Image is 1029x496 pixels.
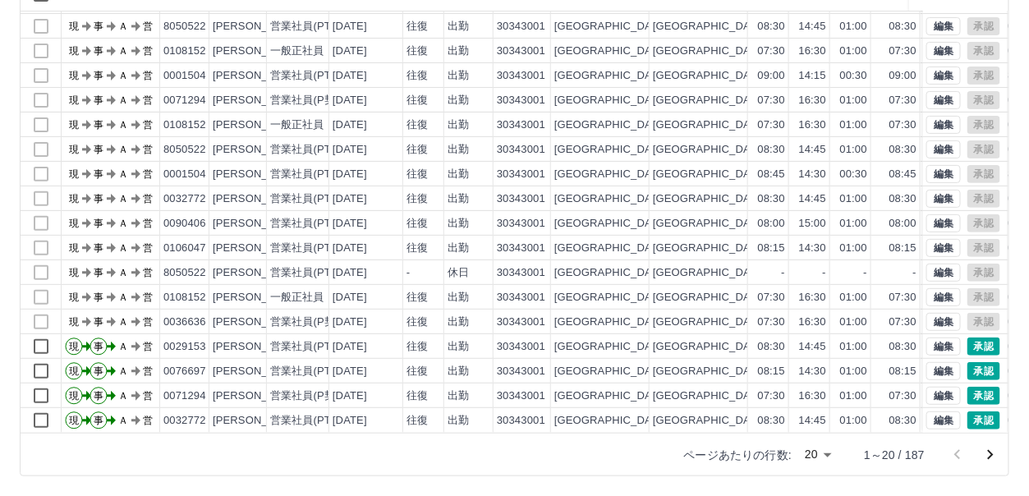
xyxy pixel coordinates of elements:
[799,117,826,133] div: 16:30
[270,241,356,256] div: 営業社員(PT契約)
[758,216,785,232] div: 08:00
[497,44,545,59] div: 30343001
[926,411,961,429] button: 編集
[407,216,428,232] div: 往復
[333,290,367,305] div: [DATE]
[758,167,785,182] div: 08:45
[407,364,428,379] div: 往復
[497,117,545,133] div: 30343001
[118,193,128,204] text: Ａ
[448,117,469,133] div: 出勤
[799,339,826,355] div: 14:45
[840,19,867,34] div: 01:00
[94,144,103,155] text: 事
[118,365,128,377] text: Ａ
[926,264,961,282] button: 編集
[913,265,916,281] div: -
[840,117,867,133] div: 01:00
[554,117,668,133] div: [GEOGRAPHIC_DATA]
[864,265,867,281] div: -
[143,144,153,155] text: 営
[653,265,980,281] div: [GEOGRAPHIC_DATA]立[PERSON_NAME][GEOGRAPHIC_DATA]
[213,339,302,355] div: [PERSON_NAME]
[143,119,153,131] text: 営
[333,413,367,429] div: [DATE]
[653,191,980,207] div: [GEOGRAPHIC_DATA]立[PERSON_NAME][GEOGRAPHIC_DATA]
[143,341,153,352] text: 営
[118,94,128,106] text: Ａ
[163,241,206,256] div: 0106047
[407,68,428,84] div: 往復
[213,191,302,207] div: [PERSON_NAME]
[554,167,668,182] div: [GEOGRAPHIC_DATA]
[69,242,79,254] text: 現
[448,241,469,256] div: 出勤
[118,218,128,229] text: Ａ
[799,315,826,330] div: 16:30
[554,265,668,281] div: [GEOGRAPHIC_DATA]
[497,388,545,404] div: 30343001
[270,388,350,404] div: 営業社員(P契約)
[799,44,826,59] div: 16:30
[213,388,302,404] div: [PERSON_NAME]
[889,44,916,59] div: 07:30
[758,339,785,355] div: 08:30
[163,265,206,281] div: 8050522
[889,117,916,133] div: 07:30
[143,292,153,303] text: 営
[889,290,916,305] div: 07:30
[758,117,785,133] div: 07:30
[163,364,206,379] div: 0076697
[94,292,103,303] text: 事
[333,388,367,404] div: [DATE]
[213,19,302,34] div: [PERSON_NAME]
[333,265,367,281] div: [DATE]
[333,191,367,207] div: [DATE]
[554,44,668,59] div: [GEOGRAPHIC_DATA]
[889,68,916,84] div: 09:00
[448,44,469,59] div: 出勤
[889,216,916,232] div: 08:00
[926,288,961,306] button: 編集
[407,93,428,108] div: 往復
[926,91,961,109] button: 編集
[94,218,103,229] text: 事
[270,339,356,355] div: 営業社員(PT契約)
[270,117,324,133] div: 一般正社員
[213,117,302,133] div: [PERSON_NAME]
[497,191,545,207] div: 30343001
[270,167,356,182] div: 営業社員(PT契約)
[653,142,980,158] div: [GEOGRAPHIC_DATA]立[PERSON_NAME][GEOGRAPHIC_DATA]
[497,68,545,84] div: 30343001
[926,387,961,405] button: 編集
[94,242,103,254] text: 事
[967,362,1000,380] button: 承認
[840,290,867,305] div: 01:00
[270,68,356,84] div: 営業社員(PT契約)
[94,193,103,204] text: 事
[840,216,867,232] div: 01:00
[448,216,469,232] div: 出勤
[448,290,469,305] div: 出勤
[143,94,153,106] text: 営
[213,93,302,108] div: [PERSON_NAME]
[653,241,980,256] div: [GEOGRAPHIC_DATA]立[PERSON_NAME][GEOGRAPHIC_DATA]
[407,167,428,182] div: 往復
[163,93,206,108] div: 0071294
[163,191,206,207] div: 0032772
[94,70,103,81] text: 事
[758,364,785,379] div: 08:15
[967,338,1000,356] button: 承認
[333,44,367,59] div: [DATE]
[213,413,302,429] div: [PERSON_NAME]
[94,390,103,402] text: 事
[653,290,980,305] div: [GEOGRAPHIC_DATA]立[PERSON_NAME][GEOGRAPHIC_DATA]
[407,265,410,281] div: -
[118,242,128,254] text: Ａ
[889,388,916,404] div: 07:30
[270,19,356,34] div: 営業社員(PT契約)
[213,216,302,232] div: [PERSON_NAME]
[213,142,302,158] div: [PERSON_NAME]
[926,140,961,158] button: 編集
[926,313,961,331] button: 編集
